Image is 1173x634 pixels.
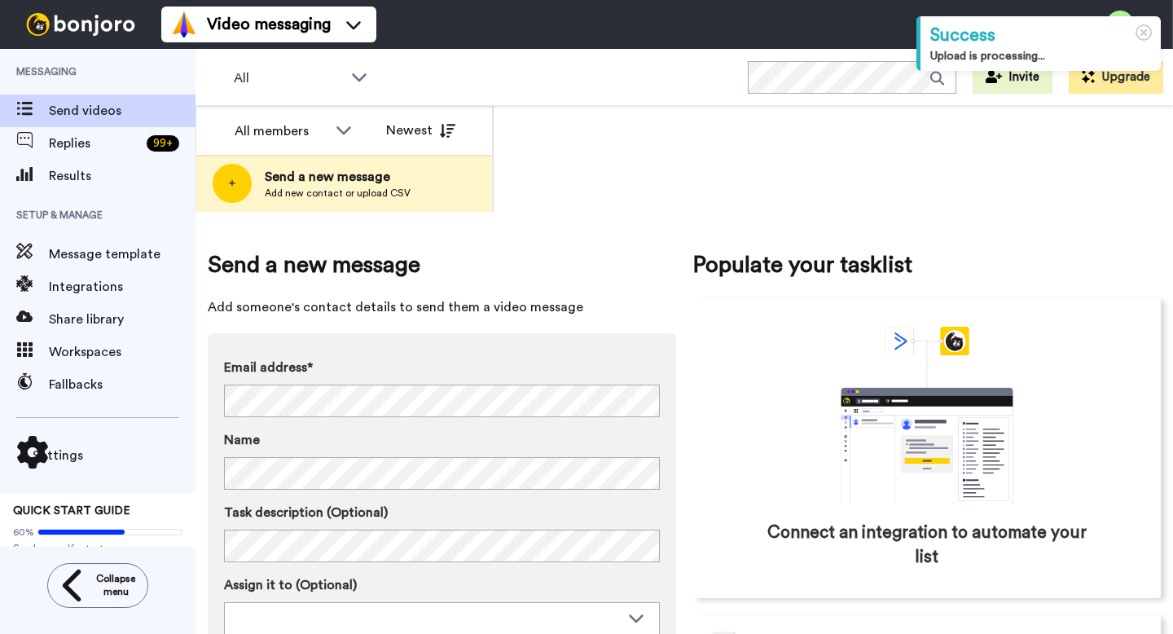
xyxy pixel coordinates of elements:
[224,430,260,450] span: Name
[13,505,130,517] span: QUICK START GUIDE
[208,297,676,317] span: Add someone's contact details to send them a video message
[207,13,331,36] span: Video messaging
[265,187,411,200] span: Add new contact or upload CSV
[224,503,660,522] label: Task description (Optional)
[49,310,195,329] span: Share library
[147,135,179,152] div: 99 +
[49,375,195,394] span: Fallbacks
[762,521,1092,570] span: Connect an integration to automate your list
[13,526,34,539] span: 60%
[224,358,660,377] label: Email address*
[930,48,1151,64] div: Upload is processing...
[49,244,195,264] span: Message template
[1069,61,1163,94] button: Upgrade
[49,277,195,297] span: Integrations
[234,68,343,88] span: All
[235,121,327,141] div: All members
[20,13,142,36] img: bj-logo-header-white.svg
[96,572,135,598] span: Collapse menu
[973,61,1052,94] button: Invite
[208,249,676,281] span: Send a new message
[224,575,660,595] label: Assign it to (Optional)
[374,114,468,147] button: Newest
[49,134,140,153] span: Replies
[49,342,195,362] span: Workspaces
[47,563,148,608] button: Collapse menu
[33,446,195,465] span: Settings
[49,101,195,121] span: Send videos
[805,327,1049,504] div: animation
[692,249,1161,281] span: Populate your tasklist
[49,166,195,186] span: Results
[13,542,182,555] span: Send yourself a test
[171,11,197,37] img: vm-color.svg
[930,23,1151,48] div: Success
[265,167,411,187] span: Send a new message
